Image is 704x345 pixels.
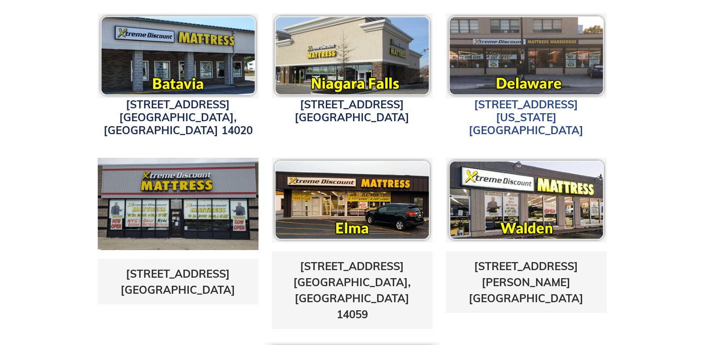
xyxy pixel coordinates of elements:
img: pf-16118c81--waldenicon.png [446,158,607,242]
img: pf-8166afa1--elmaicon.png [272,158,433,242]
a: [STREET_ADDRESS][GEOGRAPHIC_DATA], [GEOGRAPHIC_DATA] 14059 [293,259,411,321]
img: pf-118c8166--delawareicon.png [446,13,607,98]
a: [STREET_ADDRESS][GEOGRAPHIC_DATA], [GEOGRAPHIC_DATA] 14020 [104,98,253,137]
img: pf-c8c7db02--bataviaicon.png [98,13,258,98]
img: Xtreme Discount Mattress Niagara Falls [272,13,433,98]
img: transit-store-photo2-1642015179745.jpg [98,158,258,250]
a: [STREET_ADDRESS][GEOGRAPHIC_DATA] [121,267,235,296]
a: [STREET_ADDRESS][PERSON_NAME][GEOGRAPHIC_DATA] [469,259,583,305]
a: [STREET_ADDRESS][GEOGRAPHIC_DATA] [295,98,409,124]
a: [STREET_ADDRESS][US_STATE][GEOGRAPHIC_DATA] [469,98,583,137]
